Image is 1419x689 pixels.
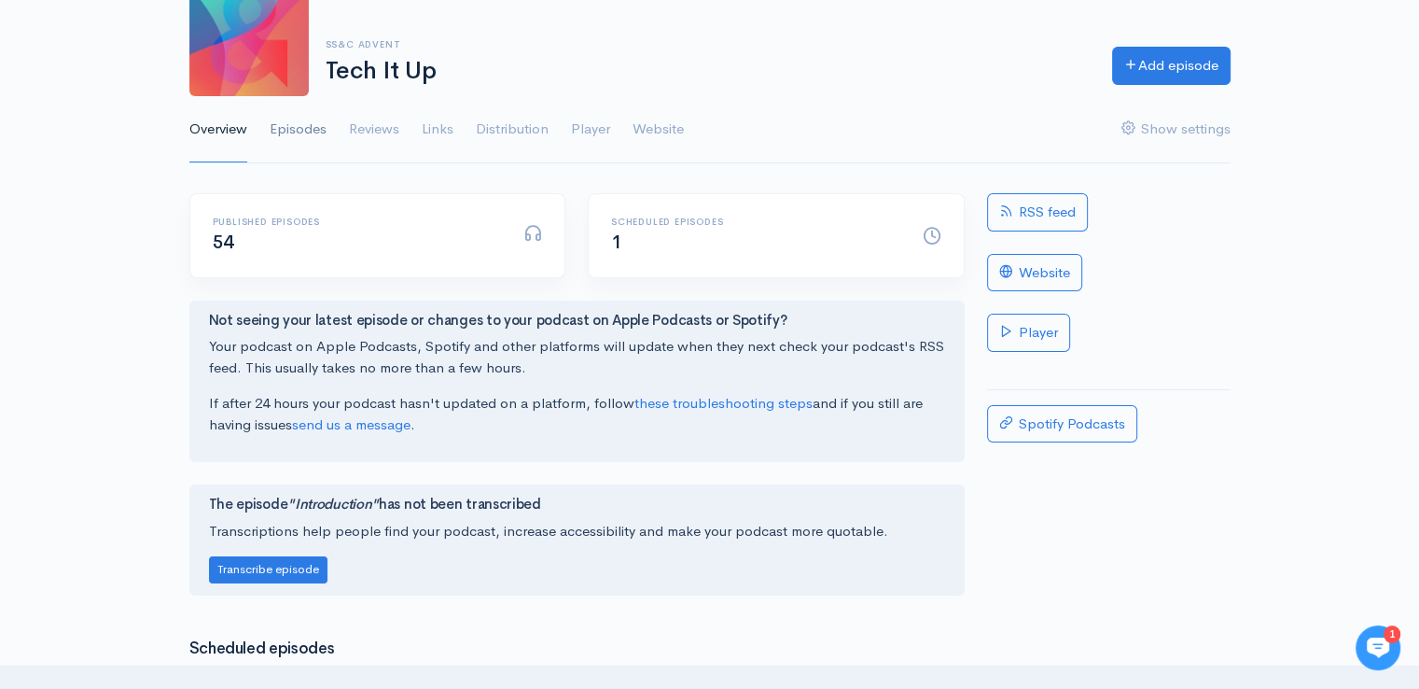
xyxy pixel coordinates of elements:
h1: Tech It Up [326,58,1090,85]
p: Find an answer quickly [25,320,348,343]
p: Your podcast on Apple Podcasts, Spotify and other platforms will update when they next check your... [209,336,945,378]
a: Show settings [1121,96,1231,163]
h3: Scheduled episodes [189,640,965,658]
input: Search articles [54,351,333,388]
button: Transcribe episode [209,556,327,584]
p: Transcriptions help people find your podcast, increase accessibility and make your podcast more q... [209,521,945,542]
h1: Hi 👋 [28,91,345,120]
a: Website [633,96,684,163]
a: Spotify Podcasts [987,405,1137,443]
a: send us a message [292,415,410,433]
a: Transcribe episode [209,559,327,577]
h6: Scheduled episodes [611,217,900,227]
iframe: gist-messenger-bubble-iframe [1356,626,1400,670]
a: these troubleshooting steps [634,394,813,412]
a: Reviews [349,96,399,163]
span: 54 [213,231,234,254]
p: If after 24 hours your podcast hasn't updated on a platform, follow and if you still are having i... [209,393,945,435]
a: Links [422,96,453,163]
a: Distribution [476,96,549,163]
a: Player [571,96,610,163]
a: Website [987,254,1082,292]
a: RSS feed [987,193,1088,232]
h6: Published episodes [213,217,502,227]
span: New conversation [120,259,224,274]
h6: SS&C Advent [326,39,1090,49]
a: Overview [189,96,247,163]
span: 1 [611,231,622,254]
i: "Introduction" [287,495,379,513]
h4: Not seeing your latest episode or changes to your podcast on Apple Podcasts or Spotify? [209,313,945,329]
a: Player [987,314,1070,352]
a: Add episode [1112,47,1231,85]
a: Episodes [270,96,327,163]
h2: Just let us know if you need anything and we'll be happy to help! 🙂 [28,124,345,214]
h4: The episode has not been transcribed [209,497,945,513]
button: New conversation [29,247,344,285]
